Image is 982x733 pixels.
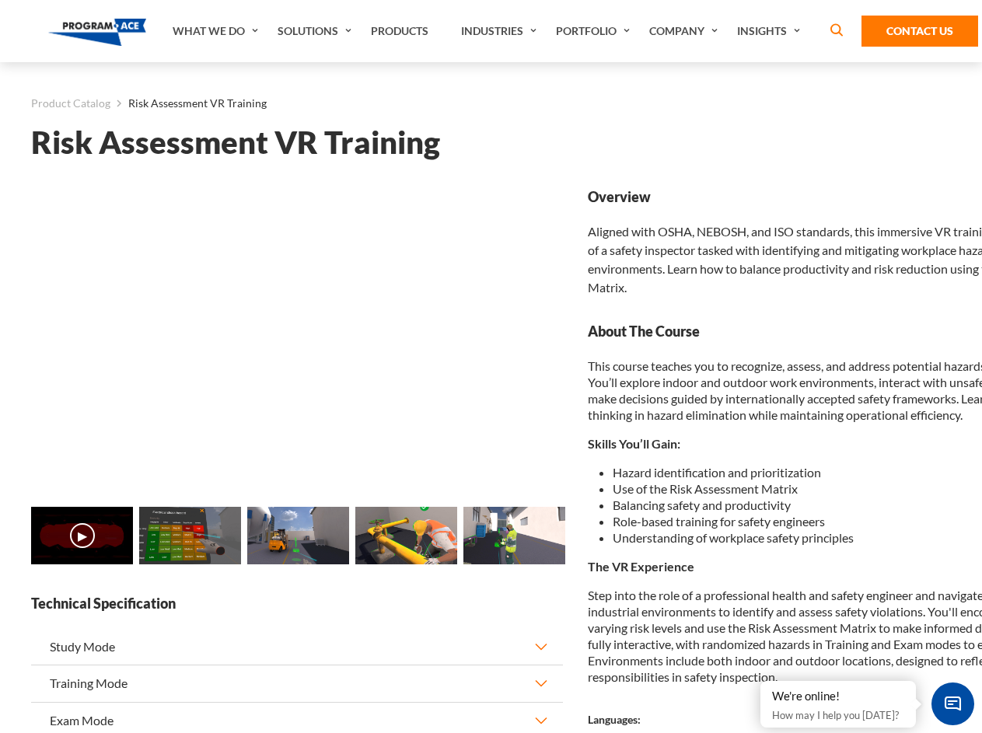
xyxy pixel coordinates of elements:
[772,689,904,704] div: We're online!
[31,187,563,487] iframe: Risk Assessment VR Training - Video 0
[247,507,349,564] img: Risk Assessment VR Training - Preview 2
[355,507,457,564] img: Risk Assessment VR Training - Preview 3
[772,706,904,724] p: How may I help you [DATE]?
[31,629,563,665] button: Study Mode
[588,713,641,726] strong: Languages:
[31,93,110,113] a: Product Catalog
[31,507,133,564] img: Risk Assessment VR Training - Video 0
[31,594,563,613] strong: Technical Specification
[931,682,974,725] span: Chat Widget
[861,16,978,47] a: Contact Us
[463,507,565,564] img: Risk Assessment VR Training - Preview 4
[70,523,95,548] button: ▶
[110,93,267,113] li: Risk Assessment VR Training
[48,19,147,46] img: Program-Ace
[139,507,241,564] img: Risk Assessment VR Training - Preview 1
[31,665,563,701] button: Training Mode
